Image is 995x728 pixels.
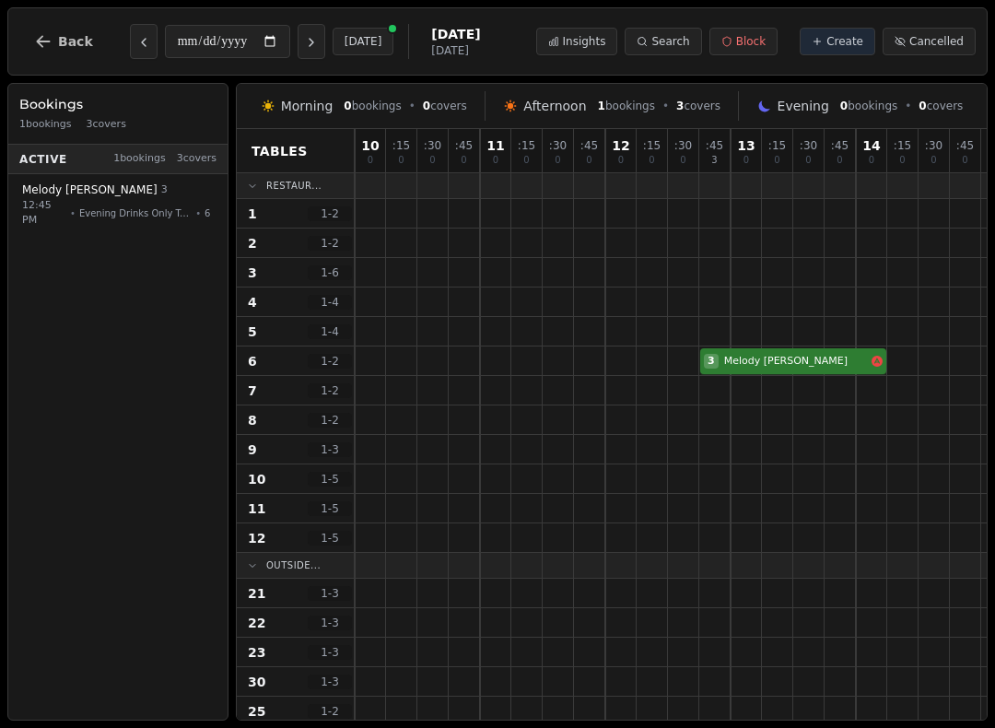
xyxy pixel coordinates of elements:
[361,139,379,152] span: 10
[333,28,394,55] button: [DATE]
[883,28,976,55] button: Cancelled
[461,156,466,165] span: 0
[248,293,257,311] span: 4
[19,95,217,113] h3: Bookings
[22,197,66,228] span: 12:45 PM
[248,470,265,488] span: 10
[737,139,755,152] span: 13
[248,352,257,370] span: 6
[612,139,629,152] span: 12
[711,156,717,165] span: 3
[344,99,401,113] span: bookings
[248,382,257,400] span: 7
[423,99,467,113] span: covers
[308,265,352,280] span: 1 - 6
[308,616,352,630] span: 1 - 3
[308,295,352,310] span: 1 - 4
[281,97,334,115] span: Morning
[266,558,321,572] span: Outside...
[826,34,863,49] span: Create
[248,205,257,223] span: 1
[344,100,351,112] span: 0
[248,234,257,252] span: 2
[643,140,661,151] span: : 15
[837,156,842,165] span: 0
[429,156,435,165] span: 0
[800,28,875,55] button: Create
[676,99,720,113] span: covers
[248,323,257,341] span: 5
[455,140,473,151] span: : 45
[518,140,535,151] span: : 15
[580,140,598,151] span: : 45
[12,176,224,235] button: Melody [PERSON_NAME]312:45 PM•Evening Drinks Only Table•6
[248,584,265,603] span: 21
[486,139,504,152] span: 11
[409,99,416,113] span: •
[493,156,498,165] span: 0
[392,140,410,151] span: : 15
[523,97,586,115] span: Afternoon
[925,140,942,151] span: : 30
[308,324,352,339] span: 1 - 4
[618,156,624,165] span: 0
[308,704,352,719] span: 1 - 2
[19,151,67,166] span: Active
[586,156,591,165] span: 0
[22,182,158,197] span: Melody [PERSON_NAME]
[709,28,778,55] button: Block
[523,156,529,165] span: 0
[431,43,480,58] span: [DATE]
[308,206,352,221] span: 1 - 2
[962,156,967,165] span: 0
[680,156,685,165] span: 0
[555,156,560,165] span: 0
[19,117,72,133] span: 1 bookings
[161,182,168,198] span: 3
[58,35,93,48] span: Back
[308,413,352,428] span: 1 - 2
[308,645,352,660] span: 1 - 3
[248,411,257,429] span: 8
[398,156,404,165] span: 0
[308,354,352,369] span: 1 - 2
[662,99,669,113] span: •
[869,156,874,165] span: 0
[549,140,567,151] span: : 30
[195,205,201,219] span: •
[768,140,786,151] span: : 15
[919,99,963,113] span: covers
[177,151,217,167] span: 3 covers
[308,586,352,601] span: 1 - 3
[248,673,265,691] span: 30
[674,140,692,151] span: : 30
[651,34,689,49] span: Search
[308,236,352,251] span: 1 - 2
[248,702,265,721] span: 25
[720,354,870,370] span: Melody [PERSON_NAME]
[423,100,430,112] span: 0
[298,24,325,59] button: Next day
[778,97,829,115] span: Evening
[704,354,719,370] span: 3
[649,156,654,165] span: 0
[800,140,817,151] span: : 30
[909,34,964,49] span: Cancelled
[308,472,352,487] span: 1 - 5
[368,156,373,165] span: 0
[79,205,192,219] span: Evening Drinks Only Table
[598,99,655,113] span: bookings
[563,34,606,49] span: Insights
[248,643,265,662] span: 23
[87,117,126,133] span: 3 covers
[899,156,905,165] span: 0
[905,99,911,113] span: •
[248,440,257,459] span: 9
[743,156,749,165] span: 0
[956,140,974,151] span: : 45
[894,140,911,151] span: : 15
[840,100,848,112] span: 0
[931,156,936,165] span: 0
[248,614,265,632] span: 22
[308,383,352,398] span: 1 - 2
